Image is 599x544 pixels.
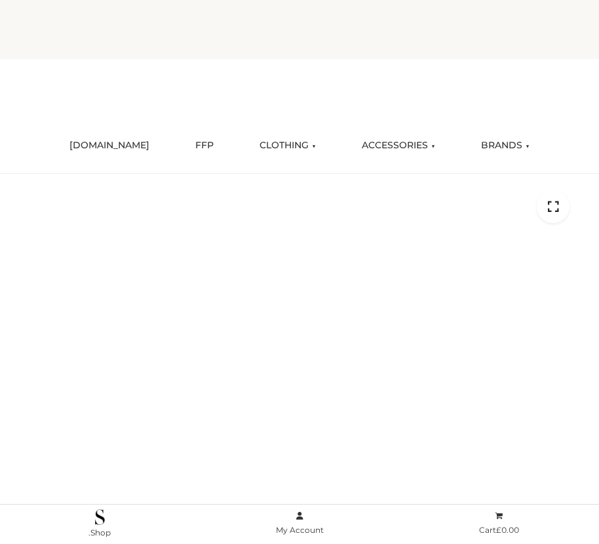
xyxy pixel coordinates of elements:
a: CLOTHING [250,131,326,160]
a: BRANDS [471,131,539,160]
a: [DOMAIN_NAME] [60,131,159,160]
span: £ [496,525,501,535]
a: ACCESSORIES [352,131,445,160]
img: .Shop [95,509,105,525]
span: Cart [479,525,519,535]
a: My Account [200,509,400,538]
span: My Account [276,525,324,535]
bdi: 0.00 [496,525,519,535]
a: FFP [185,131,223,160]
a: Cart£0.00 [399,509,599,538]
span: .Shop [88,528,111,537]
